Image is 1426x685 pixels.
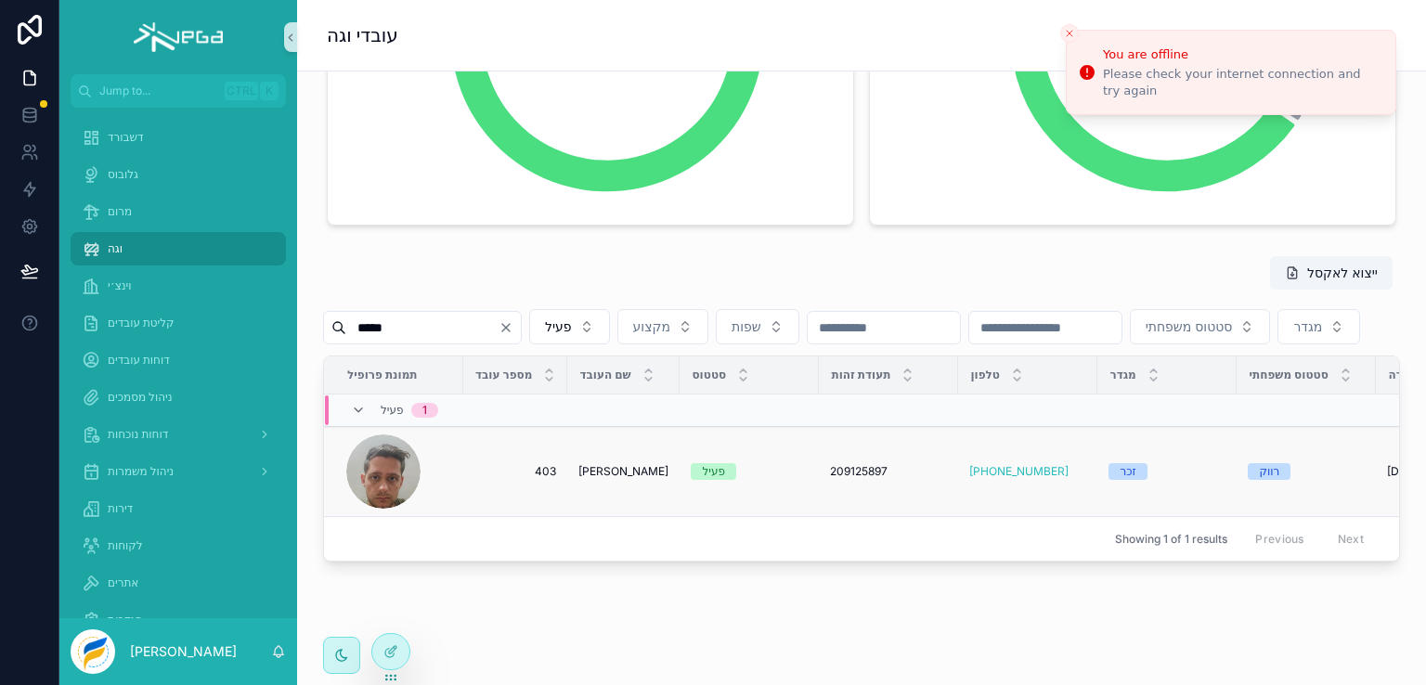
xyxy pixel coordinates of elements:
a: הגדרות [71,603,286,637]
h1: עובדי וגה [327,22,398,48]
span: דירות [108,501,133,516]
a: דוחות נוכחות [71,418,286,451]
span: אתרים [108,575,138,590]
a: [PHONE_NUMBER] [969,464,1086,479]
a: מרום [71,195,286,228]
span: מרום [108,204,132,219]
span: דוחות נוכחות [108,427,168,442]
span: סטטוס [692,368,726,382]
a: ניהול משמרות [71,455,286,488]
span: דשבורד [108,130,144,145]
span: הגדרות [108,613,142,627]
div: scrollable content [59,108,297,618]
a: דירות [71,492,286,525]
span: מספר עובד [475,368,532,382]
span: לקוחות [108,538,143,553]
a: [PERSON_NAME] [578,464,668,479]
span: 209125897 [830,464,888,479]
a: 209125897 [830,464,947,479]
a: ניהול מסמכים [71,381,286,414]
a: דוחות עובדים [71,343,286,377]
span: מקצוע [633,317,670,336]
button: Select Button [1130,309,1271,344]
span: פעיל [381,403,404,418]
a: פעיל [691,463,808,480]
button: ייצוא לאקסל [1270,256,1393,290]
span: [DATE] [1387,464,1423,479]
a: 403 [474,464,556,479]
span: תעודת זהות [831,368,890,382]
span: דוחות עובדים [108,353,170,368]
span: ניהול מסמכים [108,390,173,405]
a: דשבורד [71,121,286,154]
a: רווק [1248,463,1365,480]
span: קליטת עובדים [108,316,175,330]
button: Close toast [1060,24,1079,43]
a: אתרים [71,566,286,600]
button: Jump to...CtrlK [71,74,286,108]
div: 1 [422,403,427,418]
div: Please check your internet connection and try again [1103,66,1381,99]
span: ניהול משמרות [108,464,174,479]
a: זכר [1108,463,1225,480]
span: וגה [108,241,123,256]
button: Select Button [529,309,610,344]
button: Select Button [1277,309,1360,344]
span: מגדר [1293,317,1322,336]
div: זכר [1120,463,1135,480]
span: טלפון [970,368,1000,382]
span: Jump to... [99,84,217,98]
span: K [262,84,277,98]
span: תמונת פרופיל [347,368,418,382]
a: [PHONE_NUMBER] [969,464,1069,479]
button: Select Button [617,309,708,344]
span: Showing 1 of 1 results [1115,532,1227,547]
span: פעיל [545,317,572,336]
a: קליטת עובדים [71,306,286,340]
a: וגה [71,232,286,265]
img: App logo [134,22,222,52]
button: Select Button [716,309,799,344]
span: סטטוס משפחתי [1249,368,1328,382]
span: סטטוס משפחתי [1146,317,1233,336]
button: Clear [499,320,521,335]
span: Ctrl [225,82,258,100]
div: You are offline [1103,45,1381,64]
a: וינצ׳י [71,269,286,303]
div: פעיל [702,463,725,480]
span: שפות [732,317,761,336]
span: וינצ׳י [108,278,132,293]
a: לקוחות [71,529,286,562]
p: [PERSON_NAME] [130,642,237,661]
span: גלובוס [108,167,138,182]
div: רווק [1259,463,1279,480]
a: גלובוס [71,158,286,191]
span: מגדר [1109,368,1135,382]
span: שם העובד [579,368,630,382]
